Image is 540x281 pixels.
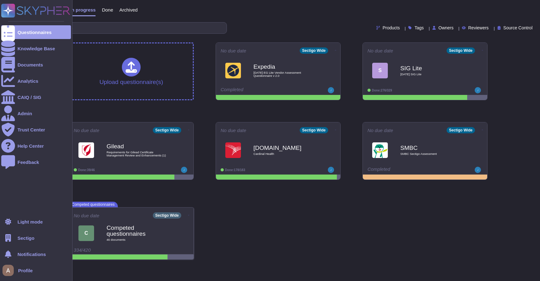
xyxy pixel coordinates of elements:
[400,73,463,76] span: [DATE] SIG Lite
[17,236,34,240] span: Sectigo
[17,127,45,132] div: Trust Center
[372,89,392,92] span: Done: 276/329
[400,152,463,155] span: SMBC Sectigo Assessment
[225,63,241,78] img: Logo
[253,152,316,155] span: Cardinal Health
[17,144,44,148] div: Help Center
[1,155,71,169] a: Feedback
[1,42,71,55] a: Knowledge Base
[372,63,388,78] div: S
[447,127,475,133] div: Sectigo Wide
[17,111,32,116] div: Admin
[25,22,227,33] input: Search by keywords
[153,127,181,133] div: Sectigo Wide
[400,65,463,71] b: SIG Lite
[300,127,328,133] div: Sectigo Wide
[1,106,71,120] a: Admin
[400,145,463,151] b: SMBC
[17,79,38,83] div: Analytics
[367,48,393,53] span: No due date
[181,167,187,173] img: user
[225,168,245,172] span: Done: 178/183
[78,168,95,172] span: Done: 39/46
[102,7,113,12] span: Done
[1,139,71,153] a: Help Center
[70,7,96,12] span: In progress
[74,247,91,253] span: 334/420
[221,48,246,53] span: No due date
[17,62,43,67] div: Documents
[17,46,55,51] div: Knowledge Base
[1,90,71,104] a: CAIQ / SIG
[468,26,488,30] span: Reviewers
[119,7,137,12] span: Archived
[17,30,52,35] div: Questionnaires
[253,145,316,151] b: [DOMAIN_NAME]
[367,128,393,133] span: No due date
[107,238,169,241] span: 46 document s
[253,64,316,70] b: Expedia
[99,58,163,85] div: Upload questionnaire(s)
[367,167,444,173] div: Completed
[300,47,328,54] div: Sectigo Wide
[1,25,71,39] a: Questionnaires
[74,213,99,218] span: No due date
[17,252,46,257] span: Notifications
[382,26,400,30] span: Products
[17,160,39,165] div: Feedback
[1,58,71,71] a: Documents
[225,142,241,158] img: Logo
[475,167,481,173] img: user
[253,71,316,77] span: [DATE] EG Lite Vendor Assessment Questionnaire v 2.0
[17,219,43,224] div: Light mode
[328,87,334,93] img: user
[107,143,169,149] b: Gilead
[69,202,118,207] span: Competed questionnaires
[414,26,424,30] span: Tags
[438,26,453,30] span: Owners
[107,225,169,237] b: Competed questionnaires
[153,212,181,219] div: Sectigo Wide
[328,167,334,173] img: user
[78,142,94,158] img: Logo
[447,47,475,54] div: Sectigo Wide
[1,264,18,277] button: user
[1,123,71,136] a: Trust Center
[221,87,297,93] div: Completed
[17,95,41,100] div: CAIQ / SIG
[107,151,169,157] span: Requirements for Gilead Certificate Management Review and Enhancements (1)
[475,87,481,93] img: user
[2,265,14,276] img: user
[372,142,388,158] img: Logo
[1,74,71,88] a: Analytics
[503,26,532,30] span: Source Control
[18,268,33,273] span: Profile
[221,128,246,133] span: No due date
[78,225,94,241] div: C
[74,128,99,133] span: No due date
